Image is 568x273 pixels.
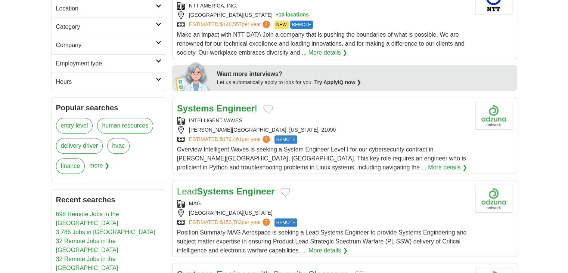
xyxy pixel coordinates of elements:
img: Company logo [475,102,512,130]
a: human resources [97,118,153,134]
a: Try ApplyIQ now ❯ [314,79,361,85]
h2: Company [56,41,156,50]
a: More details ❯ [308,48,348,57]
div: [GEOGRAPHIC_DATA][US_STATE] [177,209,469,217]
h2: Popular searches [56,102,161,113]
h2: Category [56,22,156,31]
span: + [276,11,279,19]
a: entry level [56,118,93,134]
span: ? [263,135,270,143]
a: finance [56,158,85,174]
div: [PERSON_NAME][GEOGRAPHIC_DATA], [US_STATE], 21090 [177,126,469,134]
a: Hours [52,73,166,91]
img: Company logo [475,185,512,213]
div: MAG [177,200,469,208]
strong: Systems [177,103,214,113]
span: REMOTE [274,135,297,144]
h2: Hours [56,77,156,86]
a: 32 Remote Jobs in the [GEOGRAPHIC_DATA] [56,238,118,253]
a: 32 Remote Jobs in the [GEOGRAPHIC_DATA] [56,256,118,271]
a: NTT AMERICA, INC. [189,3,238,9]
a: 698 Remote Jobs in the [GEOGRAPHIC_DATA] [56,211,119,226]
strong: Systems [197,186,234,196]
strong: Engineer [216,103,255,113]
a: Systems EngineerI [177,103,257,113]
img: apply-iq-scientist.png [175,61,211,91]
span: Position Summary MAG Aerospace is seeking a Lead Systems Engineer to provide Systems Engineering ... [177,229,467,254]
a: Employment type [52,54,166,73]
h2: Recent searches [56,194,161,205]
a: ESTIMATED:$146,557per year? [189,21,271,29]
a: LeadSystems Engineer [177,186,275,196]
a: More details ❯ [308,246,348,255]
span: ? [263,21,270,28]
div: Want more interviews? [217,70,513,79]
button: Add to favorite jobs [280,188,290,197]
div: [GEOGRAPHIC_DATA][US_STATE] [177,11,469,19]
a: ESTIMATED:$179,461per year? [189,135,271,144]
a: hvac [107,138,130,154]
a: ESTIMATED:$153,782per year? [189,218,271,227]
h2: Location [56,4,156,13]
button: Add to favorite jobs [263,105,273,114]
span: $146,557 [220,21,242,27]
div: Let us automatically apply to jobs for you. [217,79,513,86]
span: Make an impact with NTT DATA Join a company that is pushing the boundaries of what is possible. W... [177,31,465,56]
a: 3,786 Jobs in [GEOGRAPHIC_DATA] [56,229,155,235]
span: ? [263,218,270,226]
span: more ❯ [89,158,109,178]
span: NEW [274,21,289,29]
button: +10 locations [276,11,309,19]
span: Overview Intelligent Waves is seeking a System Engineer Level I for our cybersecurity contract in... [177,146,466,171]
a: Category [52,18,166,36]
span: REMOTE [274,218,297,227]
span: $153,782 [220,219,242,225]
strong: Engineer [236,186,275,196]
h2: Employment type [56,59,156,68]
a: delivery driver [56,138,103,154]
a: Company [52,36,166,54]
div: INTELLIGENT WAVES [177,117,469,125]
span: $179,461 [220,136,242,142]
span: REMOTE [290,21,313,29]
a: More details ❯ [428,163,467,172]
